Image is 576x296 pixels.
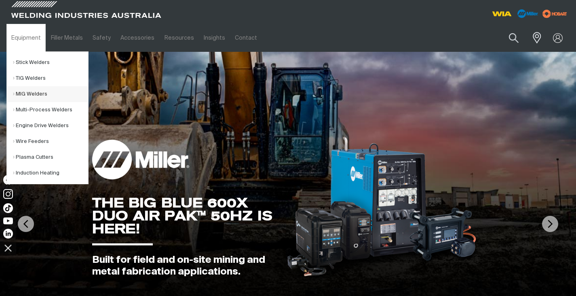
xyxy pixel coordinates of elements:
[3,189,13,199] img: Instagram
[6,24,46,52] a: Equipment
[116,24,159,52] a: Accessories
[160,24,199,52] a: Resources
[230,24,262,52] a: Contact
[13,118,88,134] a: Engine Drive Welders
[490,28,527,47] input: Product name or item number...
[13,86,88,102] a: MIG Welders
[92,196,274,235] div: THE BIG BLUE 600X DUO AIR PAK™ 50HZ IS HERE!
[1,241,15,255] img: hide socials
[6,51,89,184] ul: Equipment Submenu
[88,24,116,52] a: Safety
[3,175,13,185] img: Facebook
[13,149,88,165] a: Plasma Cutters
[540,8,570,20] img: miller
[18,216,34,232] img: PrevArrow
[46,24,87,52] a: Filler Metals
[3,229,13,239] img: LinkedIn
[13,165,88,181] a: Induction Heating
[6,24,429,52] nav: Main
[92,254,274,278] div: Built for field and on-site mining and metal fabrication applications.
[3,203,13,213] img: TikTok
[542,216,558,232] img: NextArrow
[500,28,527,47] button: Search products
[13,134,88,149] a: Wire Feeders
[3,217,13,224] img: YouTube
[13,55,88,70] a: Stick Welders
[199,24,230,52] a: Insights
[13,70,88,86] a: TIG Welders
[13,102,88,118] a: Multi-Process Welders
